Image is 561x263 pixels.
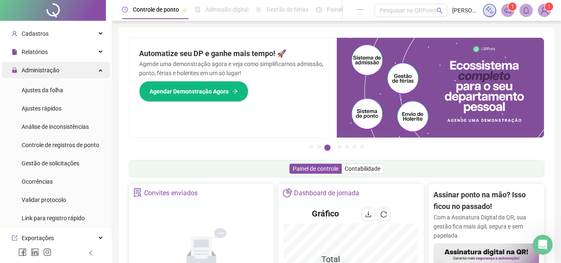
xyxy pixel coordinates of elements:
[22,105,61,112] span: Ajustes rápidos
[18,248,27,256] span: facebook
[452,6,478,15] span: [PERSON_NAME]
[345,165,380,172] span: Contabilidade
[232,88,238,94] span: arrow-right
[31,248,39,256] span: linkedin
[511,4,514,10] span: 1
[309,145,314,149] button: 1
[283,188,292,197] span: pie-chart
[12,31,17,37] span: user-add
[316,7,322,12] span: dashboard
[436,7,443,14] span: search
[522,7,530,14] span: bell
[357,7,363,12] span: ellipsis
[133,6,179,13] span: Controle de ponto
[182,7,187,12] span: pushpin
[139,48,327,59] h2: Automatize seu DP e ganhe mais tempo! 🚀
[327,6,359,13] span: Painel do DP
[22,49,48,55] span: Relatórios
[88,250,94,256] span: left
[22,215,85,221] span: Link para registro rápido
[22,123,89,130] span: Análise de inconsistências
[294,186,359,200] div: Dashboard de jornada
[43,248,51,256] span: instagram
[22,178,53,185] span: Ocorrências
[508,2,517,11] sup: 1
[533,235,553,255] iframe: Intercom live chat
[22,160,79,167] span: Gestão de solicitações
[22,87,63,93] span: Ajustes da folha
[12,67,17,73] span: lock
[338,145,342,149] button: 4
[538,4,551,17] img: 62370
[312,208,339,219] h4: Gráfico
[324,145,331,151] button: 3
[504,7,512,14] span: notification
[548,4,551,10] span: 1
[434,213,539,240] p: Com a Assinatura Digital da QR, sua gestão fica mais ágil, segura e sem papelada.
[317,145,321,149] button: 2
[22,142,99,148] span: Controle de registros de ponto
[195,7,201,12] span: file-done
[22,235,54,241] span: Exportações
[149,87,229,96] span: Agendar Demonstração Agora
[206,6,248,13] span: Admissão digital
[293,165,338,172] span: Painel de controle
[485,6,494,15] img: sparkle-icon.fc2bf0ac1784a2077858766a79e2daf3.svg
[22,67,59,74] span: Administração
[545,2,553,11] sup: Atualize o seu contato no menu Meus Dados
[12,235,17,241] span: export
[256,7,262,12] span: sun
[434,189,539,213] h2: Assinar ponto na mão? Isso ficou no passado!
[337,38,544,138] img: banner%2Fd57e337e-a0d3-4837-9615-f134fc33a8e6.png
[139,81,248,102] button: Agendar Demonstração Agora
[12,49,17,55] span: file
[139,59,327,78] p: Agende uma demonstração agora e veja como simplificamos admissão, ponto, férias e holerites em um...
[380,211,387,218] span: reload
[133,188,142,197] span: solution
[22,197,66,203] span: Validar protocolo
[22,30,49,37] span: Cadastros
[144,186,198,200] div: Convites enviados
[122,7,128,12] span: clock-circle
[365,211,372,218] span: download
[267,6,309,13] span: Gestão de férias
[360,145,364,149] button: 7
[345,145,349,149] button: 5
[353,145,357,149] button: 6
